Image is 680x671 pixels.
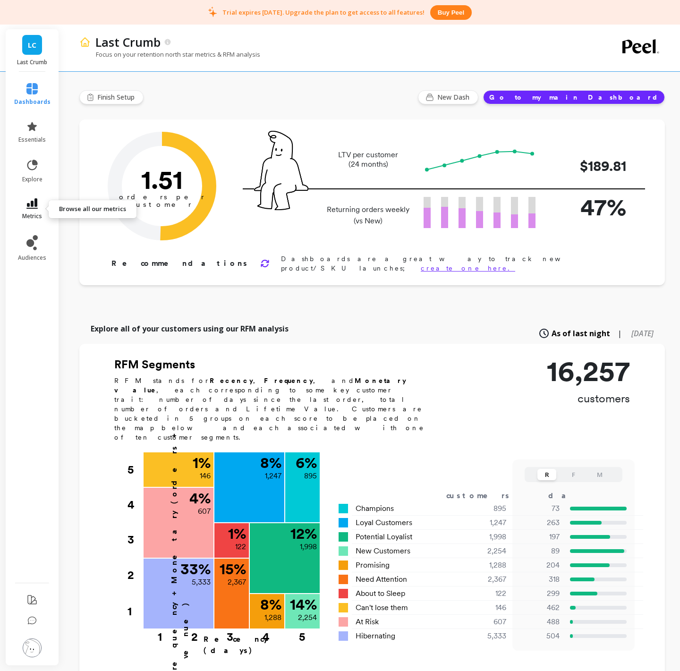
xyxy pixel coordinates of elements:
[260,597,281,612] p: 8 %
[518,630,560,642] p: 504
[18,254,46,262] span: audiences
[518,503,560,514] p: 73
[450,503,518,514] div: 895
[114,357,435,372] h2: RFM Segments
[450,545,518,557] div: 2,254
[518,574,560,585] p: 318
[450,630,518,642] div: 5,333
[356,602,408,613] span: Can't lose them
[189,491,211,506] p: 4 %
[265,470,281,482] p: 1,247
[324,150,412,169] p: LTV per customer (24 months)
[356,616,379,628] span: At Risk
[95,34,161,50] p: Last Crumb
[356,531,412,543] span: Potential Loyalist
[79,50,260,59] p: Focus on your retention north star metrics & RFM analysis
[446,490,523,501] div: customers
[222,8,425,17] p: Trial expires [DATE]. Upgrade the plan to get access to all features!
[22,176,42,183] span: explore
[177,629,212,639] div: 2
[547,357,630,385] p: 16,257
[418,90,478,104] button: New Dash
[618,328,622,339] span: |
[228,577,246,588] p: 2,367
[193,455,211,470] p: 1 %
[552,328,610,339] span: As of last night
[127,452,143,487] div: 5
[356,630,395,642] span: Hibernating
[551,155,626,177] p: $189.81
[290,526,317,541] p: 12 %
[284,629,320,639] div: 5
[141,164,183,195] text: 1.51
[483,90,665,104] button: Go to my main Dashboard
[296,455,317,470] p: 6 %
[304,470,317,482] p: 895
[518,531,560,543] p: 197
[298,612,317,623] p: 2,254
[450,531,518,543] div: 1,998
[356,588,405,599] span: About to Sleep
[97,93,137,102] span: Finish Setup
[79,90,144,104] button: Finish Setup
[551,189,626,225] p: 47%
[356,560,390,571] span: Promising
[260,455,281,470] p: 8 %
[290,597,317,612] p: 14 %
[281,254,635,273] p: Dashboards are a great way to track new product/SKU launches;
[631,328,654,339] span: [DATE]
[356,574,407,585] span: Need Attention
[537,469,556,480] button: R
[180,561,211,577] p: 33 %
[114,376,435,442] p: RFM stands for , , and , each corresponding to some key customer trait: number of days since the ...
[127,487,143,522] div: 4
[450,574,518,585] div: 2,367
[127,558,143,593] div: 2
[518,588,560,599] p: 299
[450,517,518,528] div: 1,247
[192,577,211,588] p: 5,333
[204,634,320,656] p: Recency (days)
[132,200,192,209] tspan: customer
[450,588,518,599] div: 122
[28,40,36,51] span: LC
[590,469,609,480] button: M
[324,204,412,227] p: Returning orders weekly (vs New)
[518,517,560,528] p: 263
[127,594,143,629] div: 1
[356,503,394,514] span: Champions
[22,212,42,220] span: metrics
[23,638,42,657] img: profile picture
[220,561,246,577] p: 15 %
[111,258,249,269] p: Recommendations
[198,506,211,517] p: 607
[264,612,281,623] p: 1,288
[518,560,560,571] p: 204
[264,377,313,384] b: Frequency
[210,377,253,384] b: Recency
[450,616,518,628] div: 607
[140,629,179,639] div: 1
[91,323,289,334] p: Explore all of your customers using our RFM analysis
[248,629,284,639] div: 4
[518,602,560,613] p: 462
[518,616,560,628] p: 488
[254,131,308,210] img: pal seatted on line
[15,59,50,66] p: Last Crumb
[356,545,410,557] span: New Customers
[450,560,518,571] div: 1,288
[228,526,246,541] p: 1 %
[79,36,91,48] img: header icon
[421,264,515,272] a: create one here.
[518,545,560,557] p: 89
[14,98,51,106] span: dashboards
[430,5,472,20] button: Buy peel
[200,470,211,482] p: 146
[212,629,248,639] div: 3
[119,193,205,201] tspan: orders per
[356,517,412,528] span: Loyal Customers
[235,541,246,552] p: 122
[548,490,587,501] div: days
[127,522,143,557] div: 3
[450,602,518,613] div: 146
